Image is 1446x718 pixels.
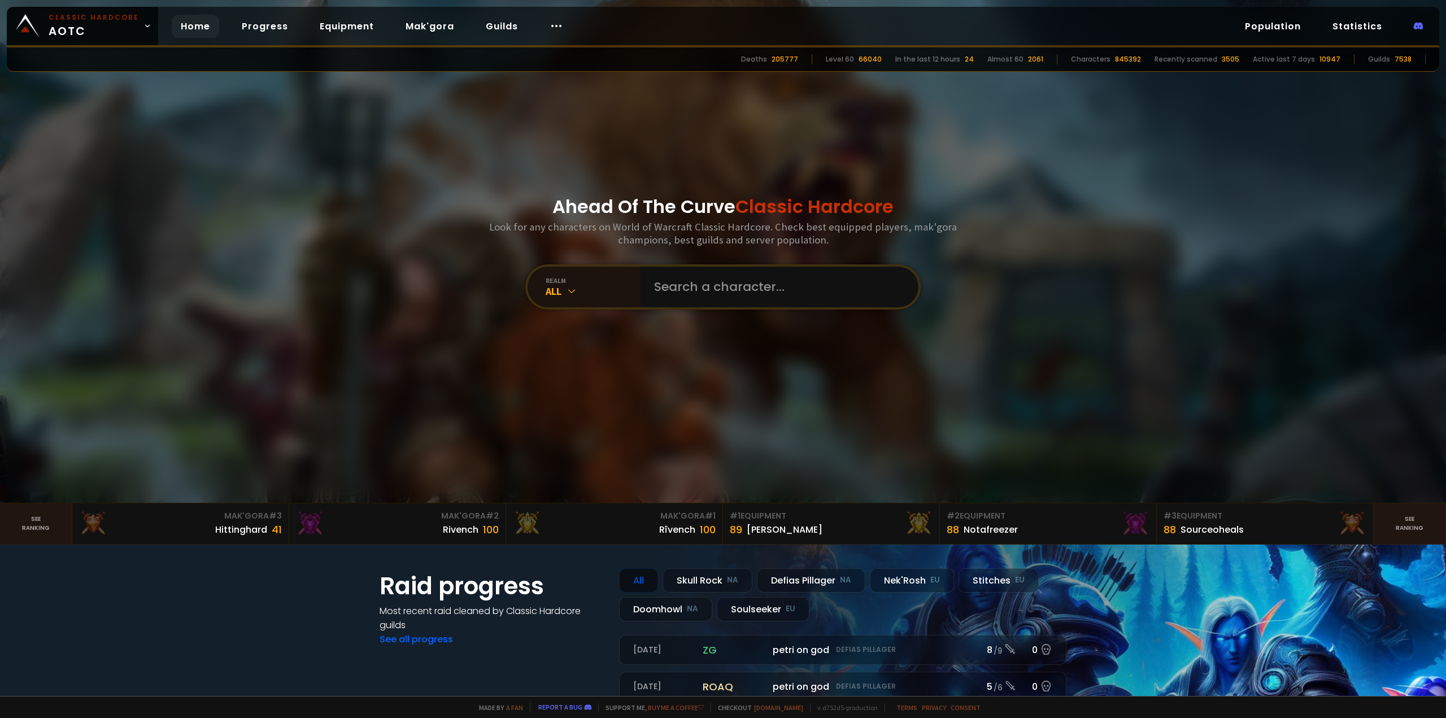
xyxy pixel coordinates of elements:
a: Progress [233,15,297,38]
a: [DATE]roaqpetri on godDefias Pillager5 /60 [619,672,1066,702]
a: [DATE]zgpetri on godDefias Pillager8 /90 [619,635,1066,665]
div: 88 [1164,522,1176,537]
div: Level 60 [826,54,854,64]
div: Rîvench [659,523,695,537]
small: Classic Hardcore [49,12,139,23]
div: Active last 7 days [1253,54,1315,64]
small: EU [1015,575,1025,586]
a: Home [172,15,219,38]
div: Hittinghard [215,523,267,537]
a: Seeranking [1374,503,1446,544]
div: Deaths [741,54,767,64]
div: Stitches [959,568,1039,593]
div: 3505 [1222,54,1239,64]
span: Checkout [711,703,803,712]
span: Made by [472,703,523,712]
small: NA [687,603,698,615]
a: [DOMAIN_NAME] [754,703,803,712]
a: Mak'Gora#1Rîvench100 [506,503,723,544]
a: a fan [506,703,523,712]
div: 2061 [1028,54,1043,64]
small: NA [840,575,851,586]
a: Consent [951,703,981,712]
a: Classic HardcoreAOTC [7,7,158,45]
div: 66040 [859,54,882,64]
div: 41 [272,522,282,537]
div: All [546,285,641,298]
span: v. d752d5 - production [810,703,878,712]
a: Terms [896,703,917,712]
a: Guilds [477,15,527,38]
a: Privacy [922,703,946,712]
div: All [619,568,658,593]
div: 88 [947,522,959,537]
div: Soulseeker [717,597,809,621]
a: Population [1236,15,1310,38]
a: Report a bug [538,703,582,711]
div: Guilds [1368,54,1390,64]
div: Defias Pillager [757,568,865,593]
div: 24 [965,54,974,64]
small: NA [727,575,738,586]
a: Buy me a coffee [648,703,704,712]
a: Mak'gora [397,15,463,38]
a: Statistics [1323,15,1391,38]
div: Skull Rock [663,568,752,593]
div: Characters [1071,54,1110,64]
div: 845392 [1115,54,1141,64]
h3: Look for any characters on World of Warcraft Classic Hardcore. Check best equipped players, mak'g... [485,220,961,246]
div: realm [546,276,641,285]
div: Nek'Rosh [870,568,954,593]
a: Equipment [311,15,383,38]
a: #3Equipment88Sourceoheals [1157,503,1374,544]
span: # 3 [1164,510,1177,521]
a: #2Equipment88Notafreezer [940,503,1157,544]
a: Mak'Gora#2Rivench100 [289,503,506,544]
div: 205777 [772,54,798,64]
h1: Raid progress [380,568,606,604]
a: Mak'Gora#3Hittinghard41 [72,503,289,544]
a: #1Equipment89[PERSON_NAME] [723,503,940,544]
small: EU [786,603,795,615]
div: Mak'Gora [513,510,716,522]
div: 10947 [1319,54,1340,64]
div: Mak'Gora [296,510,499,522]
span: # 2 [486,510,499,521]
span: Support me, [598,703,704,712]
div: Sourceoheals [1181,523,1244,537]
div: Recently scanned [1155,54,1217,64]
input: Search a character... [647,267,905,307]
div: Equipment [1164,510,1366,522]
span: AOTC [49,12,139,40]
div: 7538 [1395,54,1412,64]
div: [PERSON_NAME] [747,523,822,537]
div: Equipment [947,510,1149,522]
div: Doomhowl [619,597,712,621]
span: Classic Hardcore [735,194,894,219]
div: 100 [483,522,499,537]
div: Notafreezer [964,523,1018,537]
a: See all progress [380,633,453,646]
small: EU [930,575,940,586]
h4: Most recent raid cleaned by Classic Hardcore guilds [380,604,606,632]
span: # 3 [269,510,282,521]
div: 89 [730,522,742,537]
span: # 1 [730,510,741,521]
span: # 1 [705,510,716,521]
div: Almost 60 [987,54,1023,64]
div: 100 [700,522,716,537]
div: Mak'Gora [79,510,282,522]
div: In the last 12 hours [895,54,960,64]
div: Rivench [443,523,478,537]
div: Equipment [730,510,933,522]
span: # 2 [947,510,960,521]
h1: Ahead Of The Curve [552,193,894,220]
